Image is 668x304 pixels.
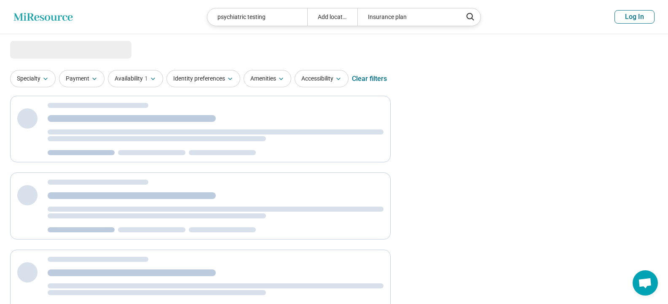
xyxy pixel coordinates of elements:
[633,270,658,296] div: Open chat
[10,41,81,58] span: Loading...
[244,70,291,87] button: Amenities
[166,70,240,87] button: Identity preferences
[357,8,457,26] div: Insurance plan
[207,8,307,26] div: psychiatric testing
[10,70,56,87] button: Specialty
[108,70,163,87] button: Availability1
[352,69,387,89] div: Clear filters
[614,10,655,24] button: Log In
[295,70,349,87] button: Accessibility
[145,74,148,83] span: 1
[307,8,357,26] div: Add location
[59,70,105,87] button: Payment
